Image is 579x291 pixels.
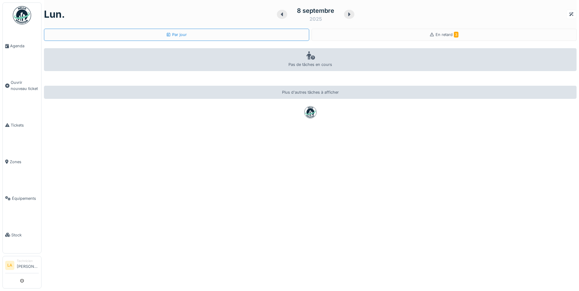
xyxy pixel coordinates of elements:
[17,259,39,263] div: Technicien
[44,9,65,20] h1: lun.
[5,261,14,270] li: LA
[12,196,39,201] span: Équipements
[3,217,41,253] a: Stock
[3,143,41,180] a: Zones
[11,232,39,238] span: Stock
[297,6,334,15] div: 8 septembre
[44,48,577,71] div: Pas de tâches en cours
[3,64,41,107] a: Ouvrir nouveau ticket
[309,15,322,23] div: 2025
[304,106,317,118] img: badge-BVDL4wpA.svg
[11,80,39,91] span: Ouvrir nouveau ticket
[17,259,39,272] li: [PERSON_NAME]
[11,122,39,128] span: Tickets
[3,28,41,64] a: Agenda
[166,32,187,38] div: Par jour
[3,180,41,217] a: Équipements
[13,6,31,24] img: Badge_color-CXgf-gQk.svg
[44,86,577,99] div: Plus d'autres tâches à afficher
[5,259,39,273] a: LA Technicien[PERSON_NAME]
[10,159,39,165] span: Zones
[10,43,39,49] span: Agenda
[3,107,41,143] a: Tickets
[454,32,458,38] span: 3
[436,32,458,37] span: En retard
